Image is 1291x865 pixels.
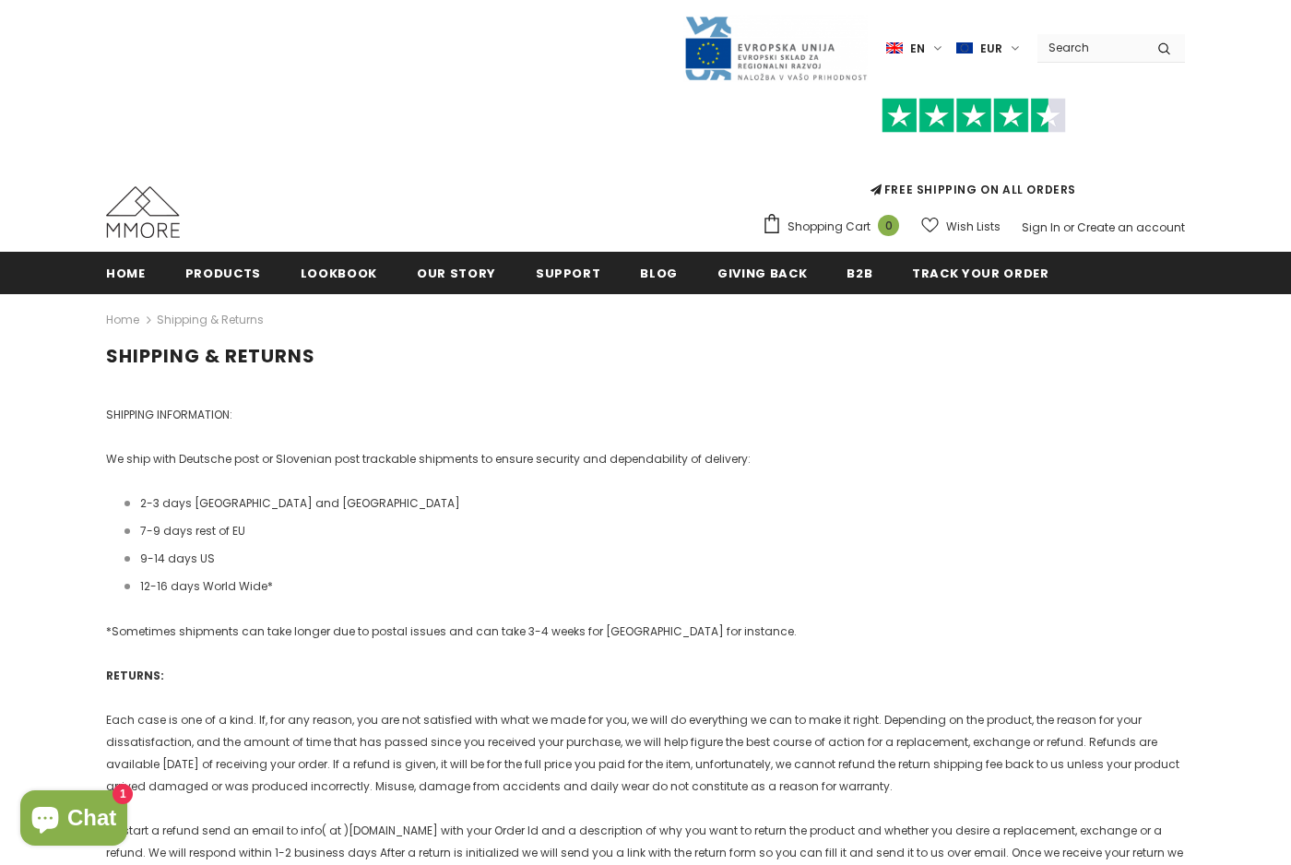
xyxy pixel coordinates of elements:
a: Track your order [912,252,1048,293]
a: Our Story [417,252,496,293]
strong: RETURNS: [106,668,164,683]
input: Search Site [1037,34,1143,61]
span: EUR [980,40,1002,58]
img: Javni Razpis [683,15,868,82]
p: We ship with Deutsche post or Slovenian post trackable shipments to ensure security and dependabi... [106,448,1185,470]
a: Create an account [1077,219,1185,235]
a: Javni Razpis [683,40,868,55]
span: Shipping & Returns [106,343,315,369]
span: Shipping & Returns [157,309,264,331]
a: Home [106,309,139,331]
span: Our Story [417,265,496,282]
span: Track your order [912,265,1048,282]
a: Lookbook [301,252,377,293]
a: Wish Lists [921,210,1001,243]
span: Products [185,265,261,282]
a: Shopping Cart 0 [762,213,908,241]
a: support [536,252,601,293]
inbox-online-store-chat: Shopify online store chat [15,790,133,850]
span: Lookbook [301,265,377,282]
a: Products [185,252,261,293]
iframe: Customer reviews powered by Trustpilot [762,133,1185,181]
a: Sign In [1022,219,1060,235]
p: SHIPPING INFORMATION: [106,404,1185,426]
img: MMORE Cases [106,186,180,238]
li: 7-9 days rest of EU [124,520,1185,542]
span: Giving back [717,265,807,282]
img: i-lang-1.png [886,41,903,56]
span: 0 [878,215,899,236]
li: 12-16 days World Wide* [124,575,1185,598]
a: Home [106,252,146,293]
span: Wish Lists [946,218,1001,236]
span: en [910,40,925,58]
img: Trust Pilot Stars [882,98,1066,134]
span: or [1063,219,1074,235]
span: support [536,265,601,282]
p: *Sometimes shipments can take longer due to postal issues and can take 3-4 weeks for [GEOGRAPHIC_... [106,621,1185,643]
span: Blog [640,265,678,282]
span: Shopping Cart [788,218,871,236]
a: Blog [640,252,678,293]
a: Giving back [717,252,807,293]
span: Home [106,265,146,282]
li: 9-14 days US [124,548,1185,570]
a: B2B [847,252,872,293]
span: B2B [847,265,872,282]
li: 2-3 days [GEOGRAPHIC_DATA] and [GEOGRAPHIC_DATA] [124,492,1185,515]
p: Each case is one of a kind. If, for any reason, you are not satisfied with what we made for you, ... [106,709,1185,798]
span: FREE SHIPPING ON ALL ORDERS [762,106,1185,197]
